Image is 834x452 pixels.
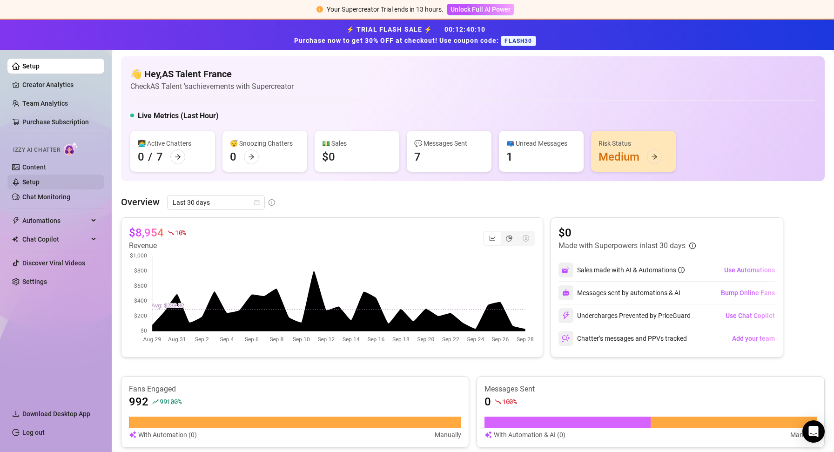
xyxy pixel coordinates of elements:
[138,430,197,440] article: With Automation (0)
[495,398,501,405] span: fall
[558,331,687,346] div: Chatter’s messages and PPVs tracked
[13,146,60,155] span: Izzy AI Chatter
[152,398,159,405] span: rise
[558,240,686,251] article: Made with Superpowers in last 30 days
[22,77,97,92] a: Creator Analytics
[22,100,68,107] a: Team Analytics
[22,193,70,201] a: Chat Monitoring
[506,235,512,242] span: pie-chart
[129,240,186,251] article: Revenue
[523,235,529,242] span: dollar-circle
[502,397,517,406] span: 100 %
[129,394,148,409] article: 992
[22,163,46,171] a: Content
[316,6,323,13] span: exclamation-circle
[294,26,539,44] strong: ⚡ TRIAL FLASH SALE ⚡
[506,149,513,164] div: 1
[22,62,40,70] a: Setup
[562,266,570,274] img: svg%3e
[12,236,18,243] img: Chat Copilot
[484,430,492,440] img: svg%3e
[558,285,680,300] div: Messages sent by automations & AI
[494,430,565,440] article: With Automation & AI (0)
[22,115,97,129] a: Purchase Subscription
[726,312,775,319] span: Use Chat Copilot
[689,243,696,249] span: info-circle
[269,199,275,206] span: info-circle
[721,289,775,297] span: Bump Online Fans
[130,81,294,92] article: Check AS Talent 's achievements with Supercreator
[22,259,85,267] a: Discover Viral Videos
[129,225,164,240] article: $8,954
[22,410,90,418] span: Download Desktop App
[322,138,392,148] div: 💵 Sales
[506,138,576,148] div: 📪 Unread Messages
[732,331,775,346] button: Add your team
[483,231,535,246] div: segmented control
[414,149,421,164] div: 7
[12,217,20,224] span: thunderbolt
[558,308,691,323] div: Undercharges Prevented by PriceGuard
[484,384,817,394] article: Messages Sent
[484,394,491,409] article: 0
[562,334,570,343] img: svg%3e
[22,278,47,285] a: Settings
[22,429,45,436] a: Log out
[562,289,570,297] img: svg%3e
[175,228,186,237] span: 10 %
[447,6,514,13] a: Unlock Full AI Power
[254,200,260,205] span: calendar
[447,4,514,15] button: Unlock Full AI Power
[12,410,20,418] span: download
[248,154,255,160] span: arrow-right
[168,229,174,236] span: fall
[414,138,484,148] div: 💬 Messages Sent
[501,36,536,46] span: FLASH30
[451,6,511,13] span: Unlock Full AI Power
[22,178,40,186] a: Setup
[129,384,461,394] article: Fans Engaged
[562,311,570,320] img: svg%3e
[22,213,88,228] span: Automations
[130,67,294,81] h4: 👋 Hey, AS Talent France
[138,149,144,164] div: 0
[138,138,208,148] div: 👩‍💻 Active Chatters
[678,267,685,273] span: info-circle
[175,154,181,160] span: arrow-right
[732,335,775,342] span: Add your team
[724,266,775,274] span: Use Automations
[435,430,461,440] article: Manually
[294,37,501,44] strong: Purchase now to get 30% OFF at checkout! Use coupon code:
[230,149,236,164] div: 0
[720,285,775,300] button: Bump Online Fans
[489,235,496,242] span: line-chart
[138,110,219,121] h5: Live Metrics (Last Hour)
[230,138,300,148] div: 😴 Snoozing Chatters
[121,195,160,209] article: Overview
[322,149,335,164] div: $0
[129,430,136,440] img: svg%3e
[173,196,259,209] span: Last 30 days
[22,232,88,247] span: Chat Copilot
[558,225,696,240] article: $0
[156,149,163,164] div: 7
[725,308,775,323] button: Use Chat Copilot
[651,154,658,160] span: arrow-right
[64,142,78,155] img: AI Chatter
[160,397,181,406] span: 99100 %
[802,420,825,443] div: Open Intercom Messenger
[444,26,486,33] span: 00 : 12 : 40 : 10
[327,6,444,13] span: Your Supercreator Trial ends in 13 hours.
[724,263,775,277] button: Use Automations
[790,430,817,440] article: Manually
[599,138,668,148] div: Risk Status
[577,265,685,275] div: Sales made with AI & Automations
